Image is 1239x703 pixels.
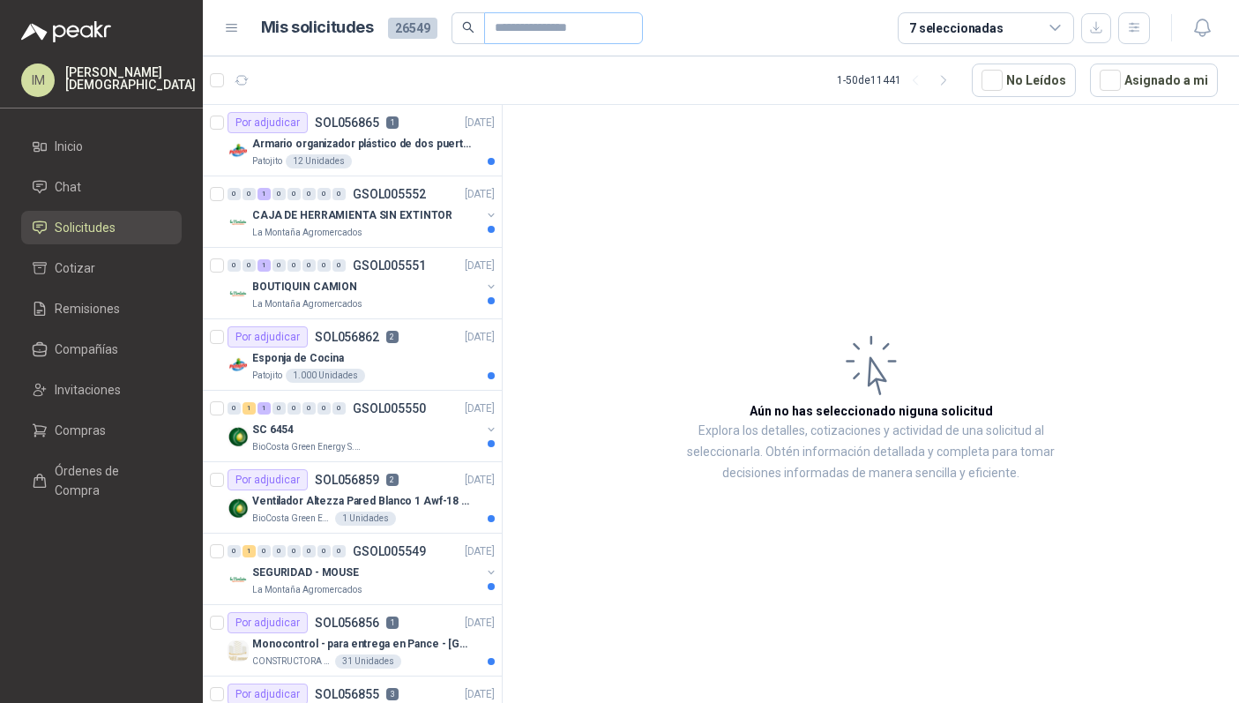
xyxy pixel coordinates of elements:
div: 0 [228,402,241,415]
div: 1 [258,402,271,415]
p: CONSTRUCTORA GRUPO FIP [252,654,332,669]
p: Patojito [252,154,282,168]
a: Por adjudicarSOL0568622[DATE] Company LogoEsponja de CocinaPatojito1.000 Unidades [203,319,502,391]
span: Inicio [55,137,83,156]
div: 0 [302,402,316,415]
p: SEGURIDAD - MOUSE [252,565,359,581]
div: 0 [228,545,241,557]
p: GSOL005550 [353,402,426,415]
a: Por adjudicarSOL0568651[DATE] Company LogoArmario organizador plástico de dos puertas de acuerdo ... [203,105,502,176]
p: Patojito [252,369,282,383]
div: 1 [243,545,256,557]
a: Remisiones [21,292,182,325]
div: 1.000 Unidades [286,369,365,383]
a: Inicio [21,130,182,163]
div: 0 [272,402,286,415]
a: Por adjudicarSOL0568561[DATE] Company LogoMonocontrol - para entrega en Pance - [GEOGRAPHIC_DATA]... [203,605,502,677]
p: Armario organizador plástico de dos puertas de acuerdo a la imagen adjunta [252,136,472,153]
img: Company Logo [228,283,249,304]
p: La Montaña Agromercados [252,583,362,597]
a: Solicitudes [21,211,182,244]
span: Chat [55,177,81,197]
p: [PERSON_NAME] [DEMOGRAPHIC_DATA] [65,66,196,91]
h1: Mis solicitudes [261,15,374,41]
span: Cotizar [55,258,95,278]
img: Company Logo [228,569,249,590]
span: Órdenes de Compra [55,461,165,500]
p: [DATE] [465,258,495,274]
div: 0 [272,259,286,272]
p: 1 [386,116,399,129]
p: 3 [386,688,399,700]
div: 0 [302,188,316,200]
div: 0 [228,188,241,200]
p: Ventilador Altezza Pared Blanco 1 Awf-18 Pro Balinera [252,493,472,510]
img: Company Logo [228,140,249,161]
img: Company Logo [228,355,249,376]
img: Company Logo [228,212,249,233]
div: 0 [317,545,331,557]
div: 1 [258,259,271,272]
div: 0 [287,188,301,200]
div: 0 [317,188,331,200]
a: 0 0 1 0 0 0 0 0 GSOL005551[DATE] Company LogoBOUTIQUIN CAMIONLa Montaña Agromercados [228,255,498,311]
span: Invitaciones [55,380,121,400]
p: SOL056855 [315,688,379,700]
div: 12 Unidades [286,154,352,168]
a: Por adjudicarSOL0568592[DATE] Company LogoVentilador Altezza Pared Blanco 1 Awf-18 Pro BalineraBi... [203,462,502,534]
a: 0 1 1 0 0 0 0 0 GSOL005550[DATE] Company LogoSC 6454BioCosta Green Energy S.A.S [228,398,498,454]
p: [DATE] [465,543,495,560]
p: SOL056859 [315,474,379,486]
p: [DATE] [465,186,495,203]
button: No Leídos [972,64,1076,97]
p: SOL056856 [315,617,379,629]
p: SC 6454 [252,422,294,438]
img: Company Logo [228,640,249,662]
span: Remisiones [55,299,120,318]
img: Company Logo [228,426,249,447]
p: [DATE] [465,686,495,703]
p: 2 [386,474,399,486]
a: Chat [21,170,182,204]
p: CAJA DE HERRAMIENTA SIN EXTINTOR [252,207,452,224]
div: 0 [287,259,301,272]
p: [DATE] [465,329,495,346]
span: search [462,21,474,34]
div: 0 [302,259,316,272]
p: BioCosta Green Energy S.A.S [252,512,332,526]
h3: Aún no has seleccionado niguna solicitud [750,401,993,421]
div: 1 [258,188,271,200]
p: GSOL005551 [353,259,426,272]
span: Compañías [55,340,118,359]
p: GSOL005552 [353,188,426,200]
p: Explora los detalles, cotizaciones y actividad de una solicitud al seleccionarla. Obtén informaci... [679,421,1063,484]
div: 0 [332,545,346,557]
p: SOL056865 [315,116,379,129]
p: 1 [386,617,399,629]
p: [DATE] [465,115,495,131]
p: [DATE] [465,400,495,417]
span: Solicitudes [55,218,116,237]
p: SOL056862 [315,331,379,343]
span: 26549 [388,18,437,39]
p: 2 [386,331,399,343]
div: Por adjudicar [228,612,308,633]
span: Compras [55,421,106,440]
div: Por adjudicar [228,326,308,348]
p: BioCosta Green Energy S.A.S [252,440,363,454]
p: La Montaña Agromercados [252,297,362,311]
div: 0 [317,402,331,415]
div: 1 [243,402,256,415]
p: GSOL005549 [353,545,426,557]
div: 1 Unidades [335,512,396,526]
div: 0 [302,545,316,557]
div: 7 seleccionadas [909,19,1004,38]
div: 0 [243,259,256,272]
div: 0 [332,188,346,200]
p: Monocontrol - para entrega en Pance - [GEOGRAPHIC_DATA] [252,636,472,653]
div: 0 [258,545,271,557]
p: [DATE] [465,615,495,632]
a: 0 1 0 0 0 0 0 0 GSOL005549[DATE] Company LogoSEGURIDAD - MOUSELa Montaña Agromercados [228,541,498,597]
div: 0 [228,259,241,272]
div: 0 [272,545,286,557]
